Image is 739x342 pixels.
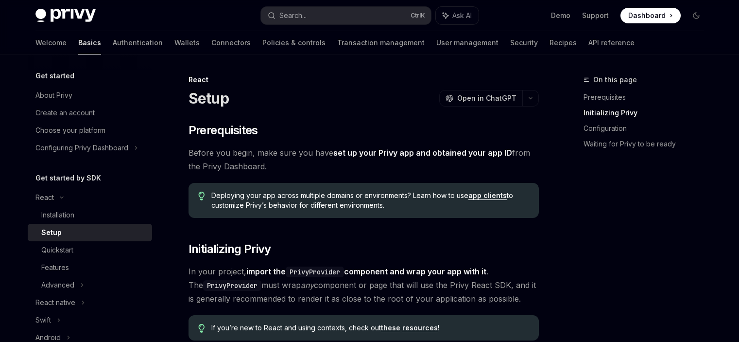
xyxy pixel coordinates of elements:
[301,280,314,290] em: any
[261,7,431,24] button: Search...CtrlK
[35,314,51,326] div: Swift
[28,206,152,224] a: Installation
[28,241,152,259] a: Quickstart
[35,90,72,101] div: About Privy
[189,75,539,85] div: React
[452,11,472,20] span: Ask AI
[211,323,529,333] span: If you’re new to React and using contexts, check out !
[211,31,251,54] a: Connectors
[439,90,522,107] button: Open in ChatGPT
[41,279,74,291] div: Advanced
[468,191,507,200] a: app clients
[279,10,307,21] div: Search...
[35,31,67,54] a: Welcome
[436,7,479,24] button: Ask AI
[189,123,258,138] span: Prerequisites
[584,105,712,121] a: Initializing Privy
[35,297,75,308] div: React native
[211,191,529,210] span: Deploying your app across multiple domains or environments? Learn how to use to customize Privy’s...
[189,241,271,257] span: Initializing Privy
[198,192,205,200] svg: Tip
[510,31,538,54] a: Security
[262,31,326,54] a: Policies & controls
[35,70,74,82] h5: Get started
[35,172,101,184] h5: Get started by SDK
[113,31,163,54] a: Authentication
[41,227,62,238] div: Setup
[28,122,152,139] a: Choose your platform
[550,31,577,54] a: Recipes
[35,107,95,119] div: Create an account
[28,87,152,104] a: About Privy
[286,267,344,277] code: PrivyProvider
[593,74,637,86] span: On this page
[411,12,425,19] span: Ctrl K
[551,11,570,20] a: Demo
[584,136,712,152] a: Waiting for Privy to be ready
[35,142,128,154] div: Configuring Privy Dashboard
[436,31,498,54] a: User management
[189,146,539,173] span: Before you begin, make sure you have from the Privy Dashboard.
[189,265,539,306] span: In your project, . The must wrap component or page that will use the Privy React SDK, and it is g...
[189,90,229,107] h1: Setup
[28,104,152,122] a: Create an account
[584,121,712,136] a: Configuration
[198,324,205,333] svg: Tip
[582,11,609,20] a: Support
[333,148,512,158] a: set up your Privy app and obtained your app ID
[78,31,101,54] a: Basics
[41,244,73,256] div: Quickstart
[584,90,712,105] a: Prerequisites
[174,31,200,54] a: Wallets
[337,31,425,54] a: Transaction management
[588,31,635,54] a: API reference
[203,280,261,291] code: PrivyProvider
[41,209,74,221] div: Installation
[620,8,681,23] a: Dashboard
[41,262,69,273] div: Features
[28,259,152,276] a: Features
[688,8,704,23] button: Toggle dark mode
[35,192,54,203] div: React
[35,125,105,136] div: Choose your platform
[381,324,400,332] a: these
[628,11,666,20] span: Dashboard
[457,93,516,103] span: Open in ChatGPT
[402,324,438,332] a: resources
[35,9,96,22] img: dark logo
[28,224,152,241] a: Setup
[246,267,486,276] strong: import the component and wrap your app with it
